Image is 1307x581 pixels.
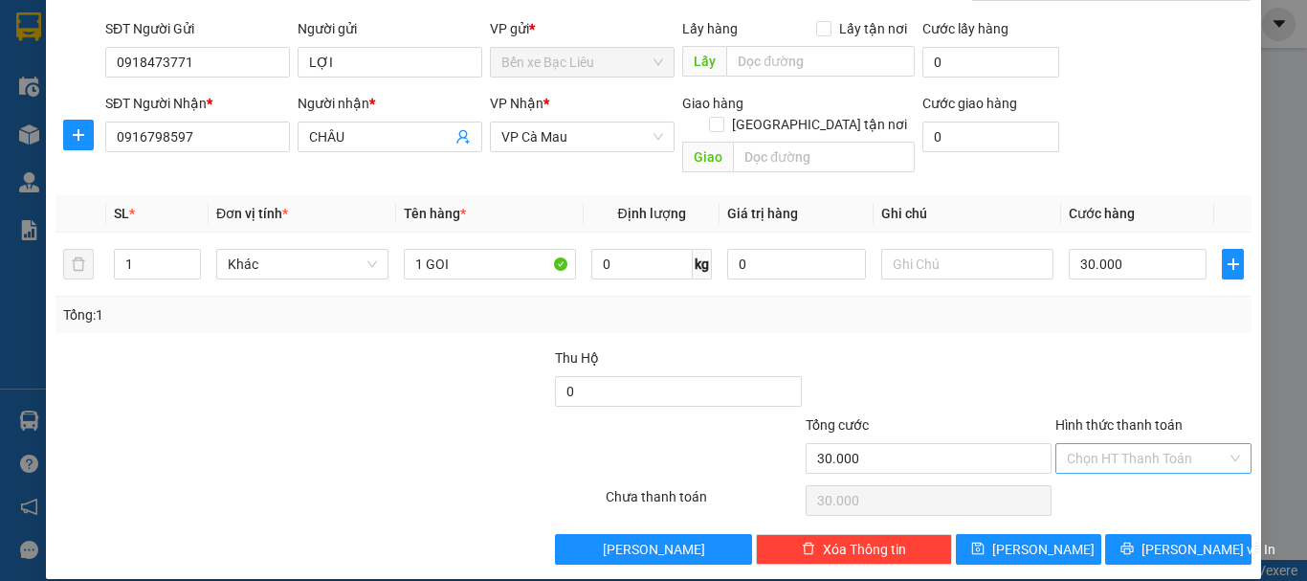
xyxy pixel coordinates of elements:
button: plus [63,120,94,150]
div: Tổng: 1 [63,304,506,325]
span: VP Nhận [490,96,543,111]
span: Giá trị hàng [727,206,798,221]
span: Tên hàng [404,206,466,221]
input: Cước lấy hàng [922,47,1059,78]
span: Lấy hàng [682,21,738,36]
span: VP Cà Mau [501,123,663,151]
button: plus [1222,249,1244,279]
input: Dọc đường [726,46,915,77]
label: Cước lấy hàng [922,21,1008,36]
button: [PERSON_NAME] [555,534,751,565]
span: Giao hàng [682,96,743,111]
label: Hình thức thanh toán [1055,417,1183,433]
div: Chưa thanh toán [604,486,804,520]
input: VD: Bàn, Ghế [404,249,576,279]
span: save [971,542,985,557]
div: SĐT Người Nhận [105,93,290,114]
span: [GEOGRAPHIC_DATA] tận nơi [724,114,915,135]
span: [PERSON_NAME] [603,539,705,560]
button: printer[PERSON_NAME] và In [1105,534,1252,565]
span: printer [1120,542,1134,557]
input: Cước giao hàng [922,122,1059,152]
div: VP gửi [490,18,675,39]
span: Đơn vị tính [216,206,288,221]
span: kg [693,249,712,279]
input: Dọc đường [733,142,915,172]
label: Cước giao hàng [922,96,1017,111]
button: save[PERSON_NAME] [956,534,1102,565]
span: SL [114,206,129,221]
div: Người gửi [298,18,482,39]
th: Ghi chú [874,195,1061,233]
button: deleteXóa Thông tin [756,534,952,565]
span: Khác [228,250,377,279]
span: Định lượng [617,206,685,221]
span: Thu Hộ [555,350,599,366]
span: Cước hàng [1069,206,1135,221]
span: Tổng cước [806,417,869,433]
button: delete [63,249,94,279]
span: delete [802,542,815,557]
span: Giao [682,142,733,172]
input: Ghi Chú [881,249,1053,279]
span: Lấy tận nơi [831,18,915,39]
span: [PERSON_NAME] và In [1141,539,1275,560]
span: Xóa Thông tin [823,539,906,560]
input: 0 [727,249,865,279]
span: plus [64,127,93,143]
span: [PERSON_NAME] [992,539,1095,560]
div: Người nhận [298,93,482,114]
span: user-add [455,129,471,145]
span: Lấy [682,46,726,77]
div: SĐT Người Gửi [105,18,290,39]
span: Bến xe Bạc Liêu [501,48,663,77]
span: plus [1223,257,1243,272]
